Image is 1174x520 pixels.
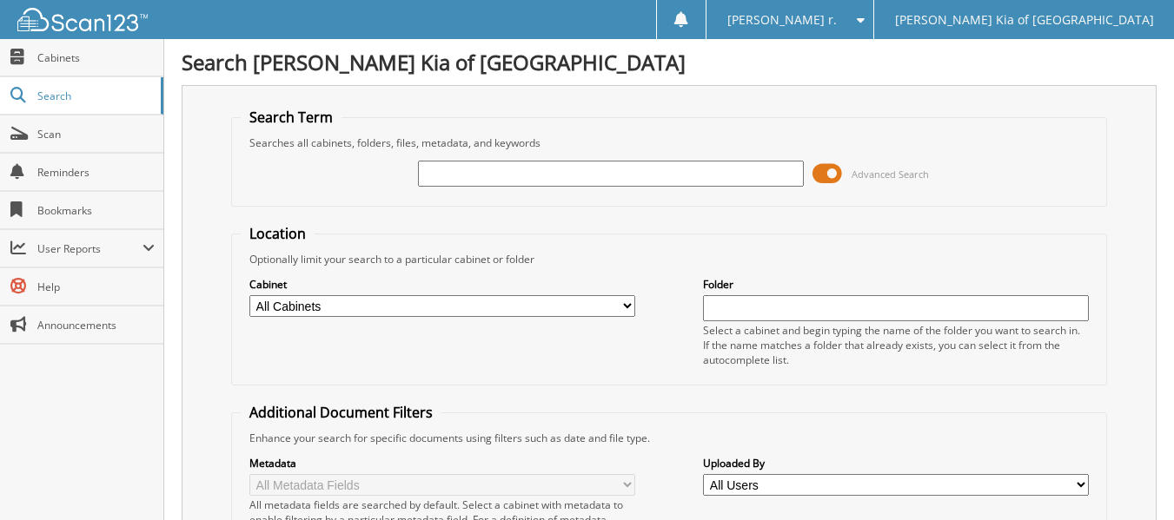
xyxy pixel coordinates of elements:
span: Reminders [37,165,155,180]
h1: Search [PERSON_NAME] Kia of [GEOGRAPHIC_DATA] [182,48,1157,76]
span: Bookmarks [37,203,155,218]
span: Help [37,280,155,294]
span: Announcements [37,318,155,332]
span: Scan [37,127,155,142]
label: Folder [703,277,1089,292]
legend: Additional Document Filters [241,403,441,422]
span: Advanced Search [852,168,929,181]
div: Enhance your search for specific documents using filters such as date and file type. [241,431,1098,445]
iframe: Chat Widget [1087,437,1174,520]
div: Optionally limit your search to a particular cabinet or folder [241,252,1098,267]
label: Cabinet [249,277,635,292]
span: [PERSON_NAME] r. [727,15,837,25]
span: Search [37,89,152,103]
span: Cabinets [37,50,155,65]
span: [PERSON_NAME] Kia of [GEOGRAPHIC_DATA] [895,15,1154,25]
img: scan123-logo-white.svg [17,8,148,31]
div: Select a cabinet and begin typing the name of the folder you want to search in. If the name match... [703,323,1089,367]
label: Uploaded By [703,456,1089,471]
legend: Search Term [241,108,342,127]
div: Searches all cabinets, folders, files, metadata, and keywords [241,135,1098,150]
span: User Reports [37,241,143,256]
legend: Location [241,224,315,243]
label: Metadata [249,456,635,471]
